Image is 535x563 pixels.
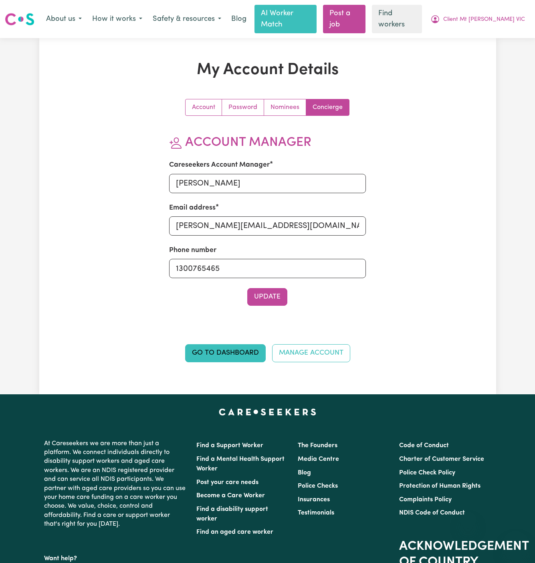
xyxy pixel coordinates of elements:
[196,479,258,486] a: Post your care needs
[443,15,525,24] span: Client Mt [PERSON_NAME] VIC
[254,5,317,33] a: AI Worker Match
[185,344,266,362] a: Go to Dashboard
[41,11,87,28] button: About us
[219,409,316,415] a: Careseekers home page
[5,12,34,26] img: Careseekers logo
[399,470,455,476] a: Police Check Policy
[169,245,216,256] label: Phone number
[298,483,338,489] a: Police Checks
[196,529,273,535] a: Find an aged care worker
[196,442,263,449] a: Find a Support Worker
[264,99,306,115] a: Update your nominees
[298,496,330,503] a: Insurances
[169,203,216,213] label: Email address
[196,492,265,499] a: Become a Care Worker
[372,5,422,33] a: Find workers
[44,436,187,532] p: At Careseekers we are more than just a platform. We connect individuals directly to disability su...
[399,483,480,489] a: Protection of Human Rights
[169,174,366,193] input: e.g. Amanda van Eldik
[247,288,287,306] button: Update
[87,11,147,28] button: How it works
[5,10,34,28] a: Careseekers logo
[298,442,337,449] a: The Founders
[169,216,366,236] input: e.g. amanda@careseekers.com.au
[298,510,334,516] a: Testimonials
[272,344,350,362] a: Manage Account
[306,99,349,115] a: Update account manager
[503,531,529,557] iframe: Button to launch messaging window
[460,512,476,528] iframe: Close message
[323,5,365,33] a: Post a job
[298,456,339,462] a: Media Centre
[147,11,226,28] button: Safety & resources
[169,259,366,278] input: e.g. 0410 123 456
[196,456,285,472] a: Find a Mental Health Support Worker
[196,506,268,522] a: Find a disability support worker
[169,160,270,171] label: Careseekers Account Manager
[399,496,452,503] a: Complaints Policy
[226,10,251,28] a: Blog
[222,99,264,115] a: Update your password
[186,99,222,115] a: Update your account
[399,442,449,449] a: Code of Conduct
[425,11,530,28] button: My Account
[298,470,311,476] a: Blog
[169,135,366,150] h2: Account Manager
[399,510,465,516] a: NDIS Code of Conduct
[120,61,415,80] h1: My Account Details
[44,551,187,563] p: Want help?
[399,456,484,462] a: Charter of Customer Service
